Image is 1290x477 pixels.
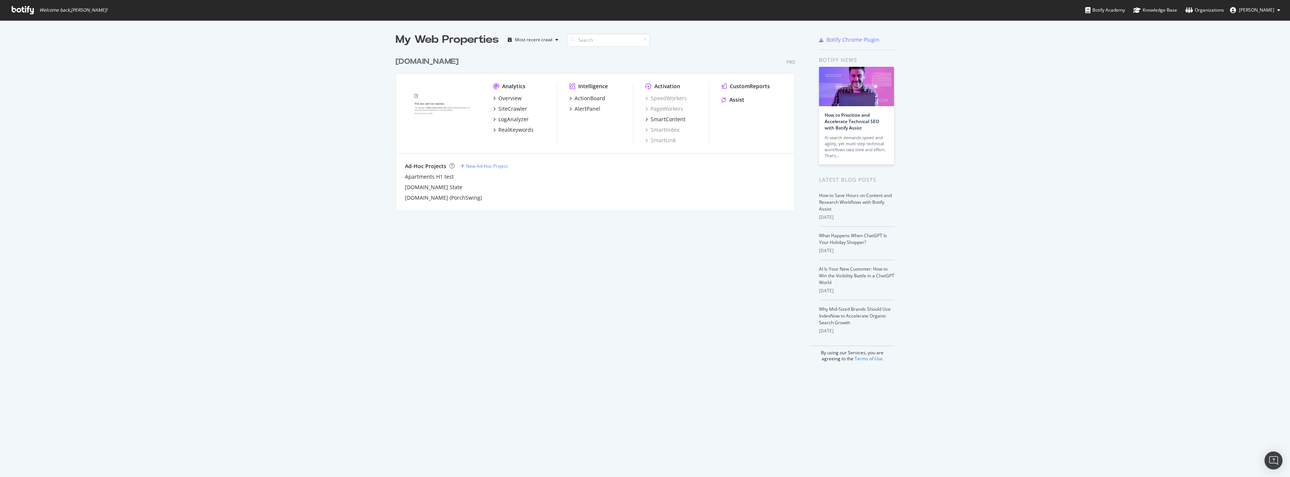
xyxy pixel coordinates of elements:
[645,126,679,134] a: SmartIndex
[819,247,894,254] div: [DATE]
[721,96,744,104] a: Assist
[574,95,605,102] div: ActionBoard
[498,116,529,123] div: LogAnalyzer
[405,184,462,191] a: [DOMAIN_NAME] State
[819,176,894,184] div: Latest Blog Posts
[396,32,499,47] div: My Web Properties
[505,34,561,46] button: Most recent crawl
[1185,6,1224,14] div: Organizations
[1239,7,1274,13] span: Todd
[730,83,770,90] div: CustomReports
[569,105,600,113] a: AlertPanel
[645,95,687,102] a: SpeedWorkers
[493,105,527,113] a: SiteCrawler
[819,328,894,334] div: [DATE]
[567,33,650,47] input: Search
[819,287,894,294] div: [DATE]
[498,95,522,102] div: Overview
[515,38,552,42] div: Most recent crawl
[396,56,459,67] div: [DOMAIN_NAME]
[574,105,600,113] div: AlertPanel
[396,47,801,210] div: grid
[569,95,605,102] a: ActionBoard
[826,36,879,44] div: Botify Chrome Plugin
[405,163,446,170] div: Ad-Hoc Projects
[405,194,482,202] a: [DOMAIN_NAME] (PorchSwing)
[1085,6,1125,14] div: Botify Academy
[819,266,894,286] a: AI Is Your New Customer: How to Win the Visibility Battle in a ChatGPT World
[39,7,107,13] span: Welcome back, [PERSON_NAME] !
[819,67,894,106] img: How to Prioritize and Accelerate Technical SEO with Botify Assist
[405,173,454,181] a: Apartments H1 test
[1264,451,1282,469] div: Open Intercom Messenger
[819,192,892,212] a: How to Save Hours on Content and Research Workflows with Botify Assist
[1133,6,1177,14] div: Knowledge Base
[498,126,534,134] div: RealKeywords
[493,116,529,123] a: LogAnalyzer
[645,105,683,113] a: PageWorkers
[825,112,879,131] a: How to Prioritize and Accelerate Technical SEO with Botify Assist
[855,355,883,362] a: Terms of Use
[819,56,894,64] div: Botify news
[786,59,795,65] div: Pro
[825,135,888,159] div: AI search demands speed and agility, yet multi-step technical workflows take time and effort. Tha...
[502,83,525,90] div: Analytics
[651,116,685,123] div: SmartContent
[645,137,676,144] a: SmartLink
[721,83,770,90] a: CustomReports
[498,105,527,113] div: SiteCrawler
[405,83,481,143] img: www.homes.com
[1224,4,1286,16] button: [PERSON_NAME]
[819,36,879,44] a: Botify Chrome Plugin
[578,83,608,90] div: Intelligence
[460,163,508,169] a: New Ad-Hoc Project
[645,116,685,123] a: SmartContent
[466,163,508,169] div: New Ad-Hoc Project
[819,232,887,245] a: What Happens When ChatGPT Is Your Holiday Shopper?
[810,346,894,362] div: By using our Services, you are agreeing to the
[729,96,744,104] div: Assist
[396,56,462,67] a: [DOMAIN_NAME]
[493,126,534,134] a: RealKeywords
[654,83,680,90] div: Activation
[493,95,522,102] a: Overview
[819,214,894,221] div: [DATE]
[819,306,891,326] a: Why Mid-Sized Brands Should Use IndexNow to Accelerate Organic Search Growth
